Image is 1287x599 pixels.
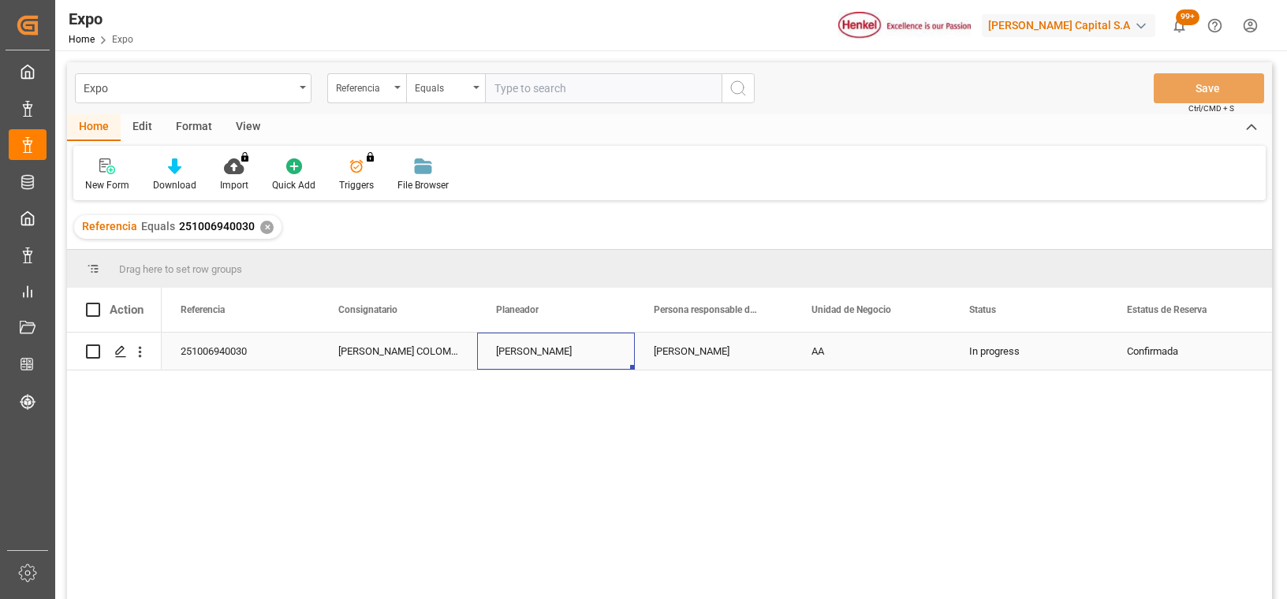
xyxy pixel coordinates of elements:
div: Confirmada [1127,333,1247,370]
div: Equals [415,77,468,95]
input: Type to search [485,73,722,103]
button: Save [1154,73,1264,103]
div: [PERSON_NAME] [635,333,793,370]
div: Expo [69,7,133,31]
div: Edit [121,114,164,141]
button: open menu [75,73,311,103]
div: In progress [950,333,1108,370]
button: Help Center [1197,8,1233,43]
span: Ctrl/CMD + S [1188,102,1234,114]
div: Action [110,303,144,317]
div: Expo [84,77,294,97]
div: File Browser [397,178,449,192]
div: Download [153,178,196,192]
div: Home [67,114,121,141]
button: open menu [327,73,406,103]
span: Drag here to set row groups [119,263,242,275]
span: 99+ [1176,9,1199,25]
span: Referencia [82,220,137,233]
div: [PERSON_NAME] [477,333,635,370]
div: ✕ [260,221,274,234]
div: Referencia [336,77,390,95]
button: show 100 new notifications [1162,8,1197,43]
button: open menu [406,73,485,103]
button: search button [722,73,755,103]
span: Estatus de Reserva [1127,304,1207,315]
img: Henkel%20logo.jpg_1689854090.jpg [838,12,971,39]
div: AA [793,333,950,370]
div: Press SPACE to select this row. [67,333,162,370]
span: 251006940030 [179,220,255,233]
div: [PERSON_NAME] Capital S.A [982,14,1155,37]
div: 251006940030 [162,333,319,370]
span: Equals [141,220,175,233]
div: [PERSON_NAME] COLOMBIANA S.A.S. [319,333,477,370]
button: [PERSON_NAME] Capital S.A [982,10,1162,40]
a: Home [69,34,95,45]
span: Referencia [181,304,225,315]
span: Persona responsable de seguimiento [654,304,759,315]
span: Planeador [496,304,539,315]
div: Quick Add [272,178,315,192]
span: Unidad de Negocio [811,304,891,315]
span: Consignatario [338,304,397,315]
div: View [224,114,272,141]
div: New Form [85,178,129,192]
span: Status [969,304,996,315]
div: Format [164,114,224,141]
